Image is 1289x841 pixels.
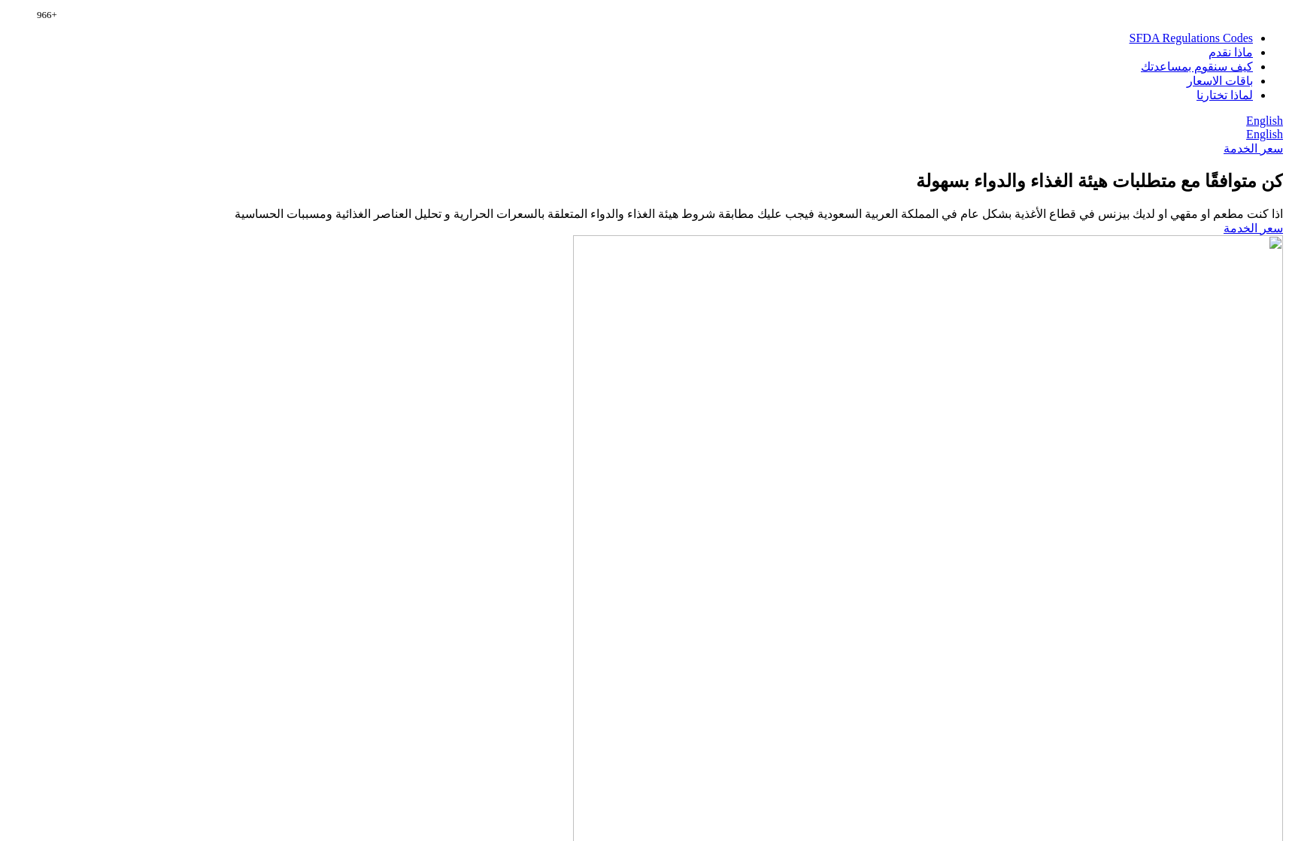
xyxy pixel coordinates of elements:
[1224,222,1283,234] a: سعر الخدمة
[1246,114,1283,127] a: English
[1187,74,1253,87] a: باقات الاسعار
[1196,89,1253,101] a: لماذا تختارنا
[1130,32,1253,44] a: SFDA Regulations Codes
[6,171,1283,192] h1: كن متوافقًا مع متطلبات هيئة الغذاء والدواء بسهولة
[1209,46,1253,59] a: ماذا نقدم
[6,207,1283,221] div: اذا كنت مطعم او مقهي او لديك بيزنس في قطاع الأغذية بشكل عام في المملكة العربية السعودية فيجب عليك...
[6,6,1283,156] nav: main navigation
[1224,142,1283,155] a: سعر الخدمة
[1246,128,1283,141] a: English
[1141,60,1253,73] a: كيف سنقوم بمساعدتك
